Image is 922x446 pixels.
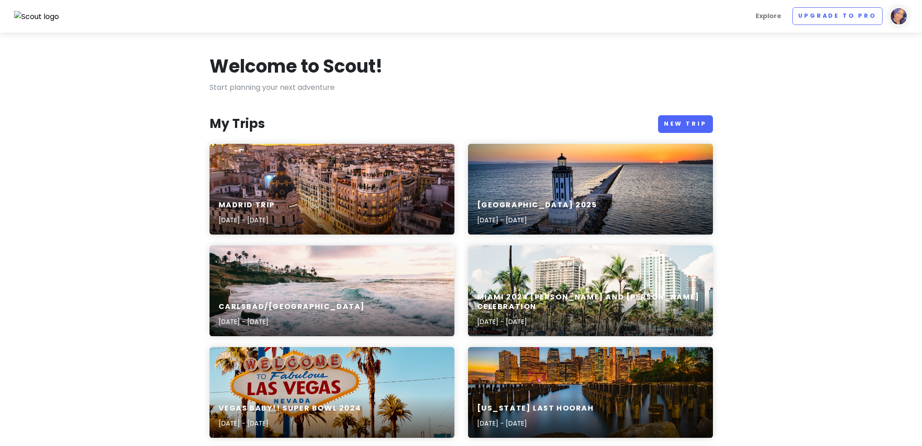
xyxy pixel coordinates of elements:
img: Scout logo [14,11,59,23]
a: palm trees near buildingsMiami 2024 [PERSON_NAME] and [PERSON_NAME] Celebration[DATE] - [DATE] [468,245,713,336]
p: Start planning your next adventure [210,82,713,93]
h1: Welcome to Scout! [210,54,383,78]
p: [DATE] - [DATE] [219,418,361,428]
p: [DATE] - [DATE] [219,215,275,225]
a: Explore [752,7,785,25]
a: New Trip [658,115,713,133]
a: aerial photography of vehicles passing between high rise buildingsMadrid Trip[DATE] - [DATE] [210,144,454,235]
h3: My Trips [210,116,265,132]
p: [DATE] - [DATE] [477,215,597,225]
a: sea waves crashing on shore during golden hourCARLSBAD/[GEOGRAPHIC_DATA][DATE] - [DATE] [210,245,454,336]
a: Upgrade to Pro [792,7,883,25]
p: [DATE] - [DATE] [477,317,704,327]
img: User profile [890,7,908,25]
p: [DATE] - [DATE] [219,317,366,327]
h6: [GEOGRAPHIC_DATA] 2025 [477,201,597,210]
h6: [US_STATE] Last Hoorah [477,404,594,413]
a: welcome to fabulous las vegas nevada signageVEGAS BABY!! Super Bowl 2024[DATE] - [DATE] [210,347,454,438]
h6: Madrid Trip [219,201,275,210]
p: [DATE] - [DATE] [477,418,594,428]
a: lighted high-rise buildings[US_STATE] Last Hoorah[DATE] - [DATE] [468,347,713,438]
h6: CARLSBAD/[GEOGRAPHIC_DATA] [219,302,366,312]
h6: VEGAS BABY!! Super Bowl 2024 [219,404,361,413]
a: white lighthouse near body of water during sunset[GEOGRAPHIC_DATA] 2025[DATE] - [DATE] [468,144,713,235]
h6: Miami 2024 [PERSON_NAME] and [PERSON_NAME] Celebration [477,293,704,312]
